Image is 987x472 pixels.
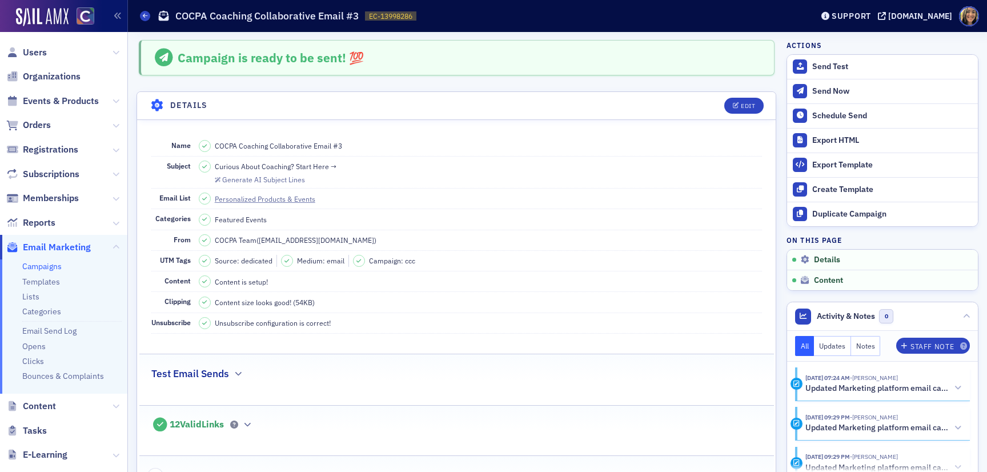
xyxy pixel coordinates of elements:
button: Updated Marketing platform email campaign: COCPA Coaching Collaborative Email #3 [805,422,962,434]
span: Memberships [23,192,79,205]
span: Unsubscribe configuration is correct! [215,318,331,328]
h1: COCPA Coaching Collaborative Email #3 [175,9,359,23]
a: View Homepage [69,7,94,27]
span: Tasks [23,425,47,437]
div: Schedule Send [812,111,972,121]
span: Subscriptions [23,168,79,181]
div: Create Template [812,185,972,195]
a: Clicks [22,356,44,366]
span: Events & Products [23,95,99,107]
div: Support [832,11,871,21]
h5: Updated Marketing platform email campaign: COCPA Coaching Collaborative Email #3 [805,423,950,433]
span: Medium: email [297,255,344,266]
a: Organizations [6,70,81,83]
h5: Updated Marketing platform email campaign: COCPA Coaching Collaborative Email #3 [805,383,950,394]
a: Users [6,46,47,59]
div: Featured Events [215,214,267,225]
span: Orders [23,119,51,131]
div: Duplicate Campaign [812,209,972,219]
button: Duplicate Campaign [787,202,978,226]
span: 12 Valid Links [170,419,224,430]
span: COCPA Team ( [EMAIL_ADDRESS][DOMAIN_NAME] ) [215,235,376,245]
span: UTM Tags [160,255,191,265]
a: Create Template [787,177,978,202]
span: EC-13998286 [369,11,412,21]
a: Registrations [6,143,78,156]
span: Source: dedicated [215,255,272,266]
span: Email Marketing [23,241,91,254]
time: 8/14/2025 09:29 PM [805,413,850,421]
span: 0 [879,309,893,323]
span: Lauren Standiford [850,413,898,421]
div: Edit [741,103,755,109]
a: Opens [22,341,46,351]
span: E-Learning [23,449,67,461]
a: Memberships [6,192,79,205]
button: Generate AI Subject Lines [215,174,305,184]
span: Users [23,46,47,59]
span: Campaign: ccc [369,255,415,266]
button: [DOMAIN_NAME] [878,12,956,20]
span: Content is setup! [215,277,268,287]
a: Bounces & Complaints [22,371,104,381]
h4: Actions [787,40,822,50]
a: Orders [6,119,51,131]
button: Updates [814,336,851,356]
img: SailAMX [16,8,69,26]
span: Content [164,276,191,285]
span: Content size looks good! (54KB) [215,297,315,307]
a: Content [6,400,56,413]
span: Content [814,275,843,286]
span: Organizations [23,70,81,83]
span: Curious About Coaching? Start Here → [215,161,336,171]
a: Templates [22,277,60,287]
a: Export HTML [787,128,978,153]
div: [DOMAIN_NAME] [888,11,952,21]
a: Export Template [787,153,978,177]
span: Lauren Standiford [850,453,898,461]
a: Reports [6,217,55,229]
div: Activity [791,418,803,430]
button: Edit [724,98,764,114]
button: Staff Note [896,338,970,354]
h2: Test Email Sends [151,366,229,381]
button: Send Now [787,79,978,103]
a: E-Learning [6,449,67,461]
div: Generate AI Subject Lines [222,177,305,183]
span: Activity & Notes [817,310,875,322]
div: Export Template [812,160,972,170]
span: COCPA Coaching Collaborative Email #3 [215,141,342,151]
a: Tasks [6,425,47,437]
time: 8/15/2025 07:24 AM [805,374,850,382]
h4: On this page [787,235,978,245]
img: SailAMX [77,7,94,25]
span: Subject [167,161,191,170]
span: Profile [959,6,979,26]
div: Activity [791,457,803,469]
span: Lauren Standiford [850,374,898,382]
span: Unsubscribe [151,318,191,327]
span: Categories [155,214,191,223]
button: Updated Marketing platform email campaign: COCPA Coaching Collaborative Email #3 [805,382,962,394]
button: Send Test [787,55,978,79]
div: Staff Note [910,343,954,350]
span: Details [814,255,840,265]
h4: Details [170,99,208,111]
div: Export HTML [812,135,972,146]
a: Categories [22,306,61,317]
span: Name [171,141,191,150]
a: Email Send Log [22,326,77,336]
span: Campaign is ready to be sent! 💯 [178,50,364,66]
a: Events & Products [6,95,99,107]
a: Campaigns [22,261,62,271]
button: All [795,336,815,356]
div: Send Now [812,86,972,97]
button: Notes [851,336,881,356]
span: Email List [159,193,191,202]
div: Send Test [812,62,972,72]
a: Email Marketing [6,241,91,254]
a: Subscriptions [6,168,79,181]
span: Reports [23,217,55,229]
time: 8/14/2025 09:29 PM [805,453,850,461]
